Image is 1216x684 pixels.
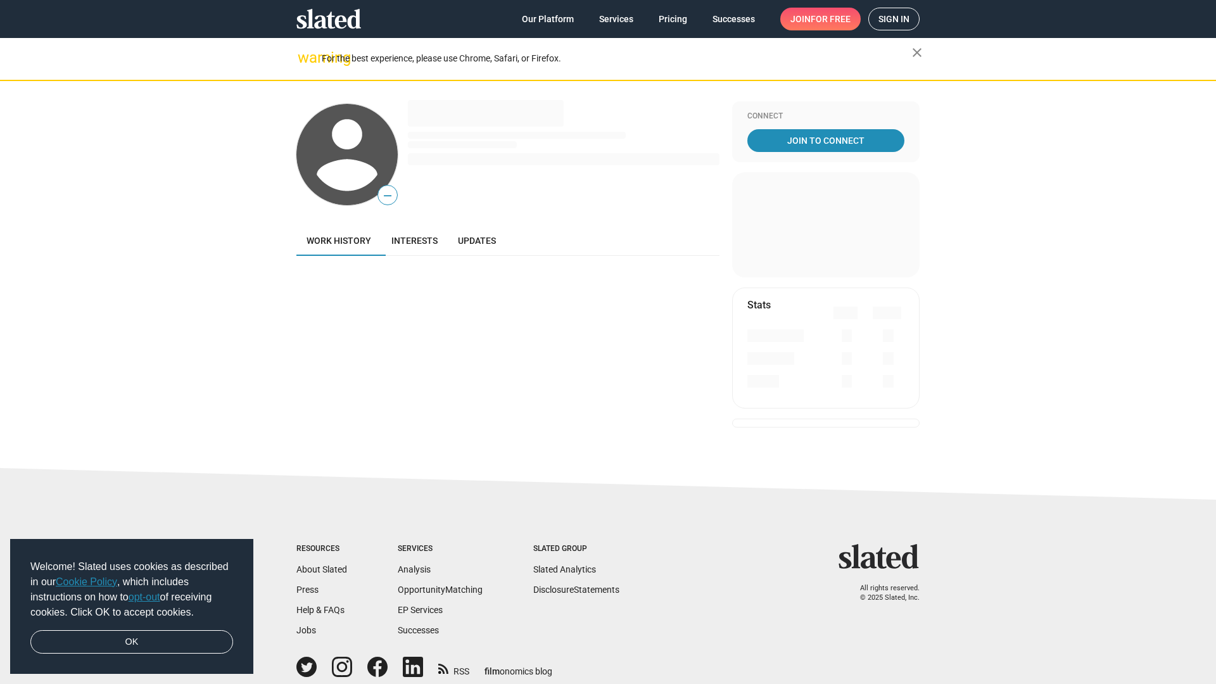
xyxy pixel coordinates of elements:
[599,8,633,30] span: Services
[296,544,347,554] div: Resources
[878,8,909,30] span: Sign in
[649,8,697,30] a: Pricing
[398,564,431,574] a: Analysis
[811,8,851,30] span: for free
[307,236,371,246] span: Work history
[747,129,904,152] a: Join To Connect
[533,564,596,574] a: Slated Analytics
[512,8,584,30] a: Our Platform
[296,625,316,635] a: Jobs
[398,625,439,635] a: Successes
[484,666,500,676] span: film
[533,585,619,595] a: DisclosureStatements
[296,564,347,574] a: About Slated
[296,605,345,615] a: Help & FAQs
[712,8,755,30] span: Successes
[30,630,233,654] a: dismiss cookie message
[659,8,687,30] span: Pricing
[398,605,443,615] a: EP Services
[10,539,253,674] div: cookieconsent
[398,585,483,595] a: OpportunityMatching
[378,187,397,204] span: —
[868,8,920,30] a: Sign in
[790,8,851,30] span: Join
[780,8,861,30] a: Joinfor free
[747,298,771,312] mat-card-title: Stats
[522,8,574,30] span: Our Platform
[391,236,438,246] span: Interests
[702,8,765,30] a: Successes
[847,584,920,602] p: All rights reserved. © 2025 Slated, Inc.
[296,585,319,595] a: Press
[398,544,483,554] div: Services
[448,225,506,256] a: Updates
[533,544,619,554] div: Slated Group
[322,50,912,67] div: For the best experience, please use Chrome, Safari, or Firefox.
[296,225,381,256] a: Work history
[750,129,902,152] span: Join To Connect
[909,45,925,60] mat-icon: close
[30,559,233,620] span: Welcome! Slated uses cookies as described in our , which includes instructions on how to of recei...
[589,8,643,30] a: Services
[438,658,469,678] a: RSS
[381,225,448,256] a: Interests
[56,576,117,587] a: Cookie Policy
[458,236,496,246] span: Updates
[298,50,313,65] mat-icon: warning
[129,592,160,602] a: opt-out
[747,111,904,122] div: Connect
[484,655,552,678] a: filmonomics blog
